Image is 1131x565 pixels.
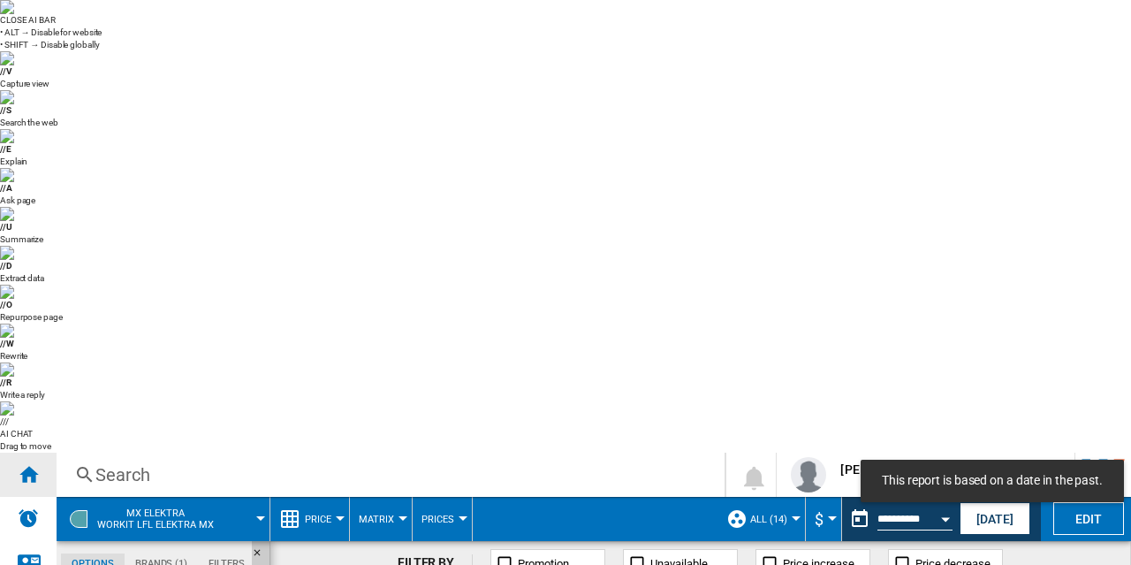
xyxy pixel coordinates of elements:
[359,514,394,525] span: Matrix
[305,514,331,525] span: Price
[842,497,956,541] div: This report is based on a date in the past.
[750,514,787,525] span: ALL (14)
[877,472,1108,490] span: This report is based on a date in the past.
[842,501,877,537] button: md-calendar
[791,457,826,492] img: profile.jpg
[806,497,842,541] md-menu: Currency
[65,497,261,541] div: MX ELEKTRAWorkit lfl elektra mx
[930,500,961,532] button: Open calendar
[840,461,1036,478] span: [PERSON_NAME] [PERSON_NAME]
[1053,502,1124,535] button: Edit
[97,497,232,541] button: MX ELEKTRAWorkit lfl elektra mx
[777,453,1074,497] button: [PERSON_NAME] [PERSON_NAME] MX ELEKTRA
[359,497,403,541] button: Matrix
[960,502,1030,535] button: [DATE]
[279,497,340,541] div: Price
[305,497,340,541] button: Price
[815,497,832,541] button: $
[421,514,454,525] span: Prices
[750,497,796,541] button: ALL (14)
[97,508,214,531] span: MX ELEKTRA:Workit lfl elektra mx
[726,453,776,497] button: 0 notification
[421,497,463,541] button: Prices
[18,508,39,529] img: alerts-logo.svg
[95,462,679,487] div: Search
[726,497,796,541] div: ALL (14)
[815,510,824,529] span: $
